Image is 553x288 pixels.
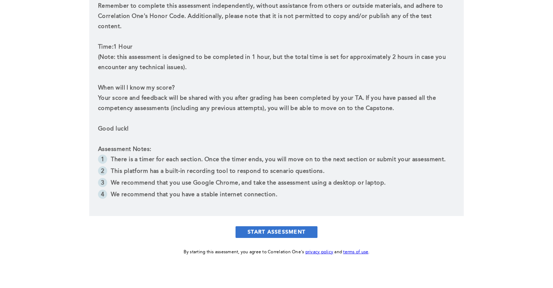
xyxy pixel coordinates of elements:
strong: When will I know my score? [98,85,175,91]
div: By starting this assessment, you agree to Correlation One's and . [184,248,370,256]
p: Remember to complete this assessment independently, without assistance from others or outside mat... [98,1,455,32]
li: We recommend that you have a stable internet connection. [98,190,455,201]
p: Your score and feedback will be shared with you after grading has been completed by your TA. If y... [98,93,455,114]
p: 1 Hour [98,42,455,52]
li: This platform has a built-in recording tool to respond to scenario questions. [98,166,455,178]
strong: Assessment Notes: [98,147,151,152]
button: START ASSESSMENT [236,226,317,238]
a: terms of use [343,250,368,254]
p: (Note: this assessment is designed to be completed in 1 hour, but the total time is set for appro... [98,52,455,73]
p: Good luck! [98,124,455,134]
a: privacy policy [305,250,334,254]
li: There is a timer for each section. Once the timer ends, you will move on to the next section or s... [98,155,455,166]
li: We recommend that you use Google Chrome, and take the assessment using a desktop or laptop. [98,178,455,190]
strong: Time: [98,44,113,50]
